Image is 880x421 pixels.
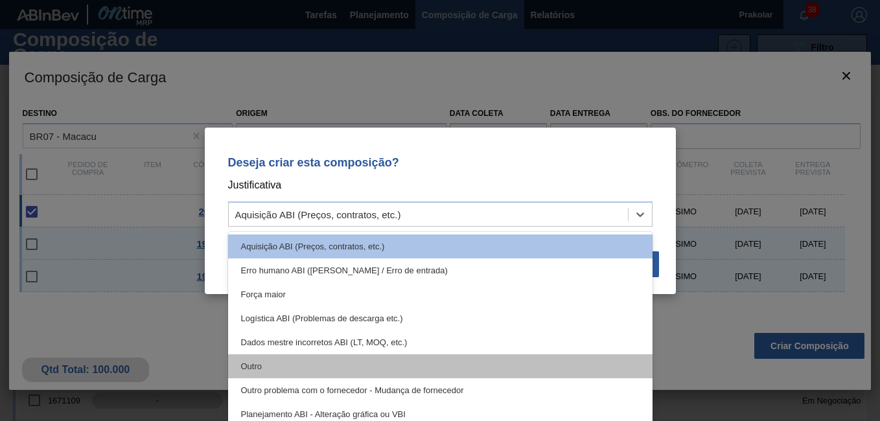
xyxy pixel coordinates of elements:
p: Deseja criar esta composição? [228,156,653,169]
div: Força maior [228,282,653,306]
div: Logística ABI (Problemas de descarga etc.) [228,306,653,330]
div: Aquisição ABI (Preços, contratos, etc.) [228,234,653,258]
p: Justificativa [228,177,653,194]
div: Outro [228,354,653,378]
div: Aquisição ABI (Preços, contratos, etc.) [235,209,401,220]
div: Dados mestre incorretos ABI (LT, MOQ, etc.) [228,330,653,354]
div: Outro problema com o fornecedor - Mudança de fornecedor [228,378,653,402]
div: Erro humano ABI ([PERSON_NAME] / Erro de entrada) [228,258,653,282]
